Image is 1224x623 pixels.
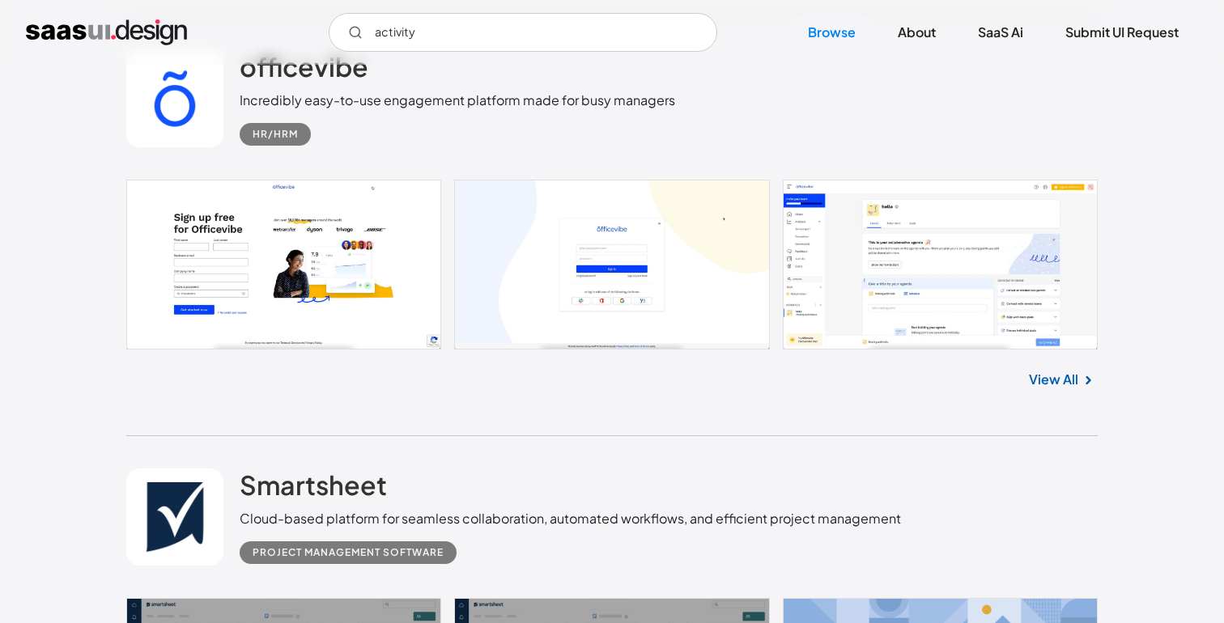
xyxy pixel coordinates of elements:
a: Smartsheet [240,468,387,509]
a: About [878,15,955,50]
form: Email Form [329,13,717,52]
input: Search UI designs you're looking for... [329,13,717,52]
a: SaaS Ai [958,15,1043,50]
div: Incredibly easy-to-use engagement platform made for busy managers [240,91,675,110]
a: home [26,19,187,45]
div: Cloud-based platform for seamless collaboration, automated workflows, and efficient project manag... [240,509,901,528]
a: officevibe [240,50,368,91]
div: Project Management Software [253,543,444,562]
div: HR/HRM [253,125,298,144]
a: Submit UI Request [1046,15,1198,50]
a: View All [1029,370,1078,389]
h2: officevibe [240,50,368,83]
h2: Smartsheet [240,468,387,501]
a: Browse [788,15,875,50]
